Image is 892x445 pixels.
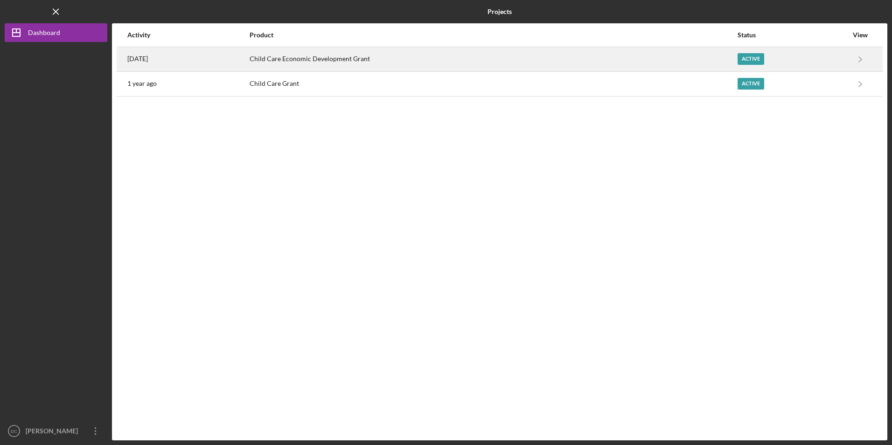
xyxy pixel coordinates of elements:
[250,48,737,71] div: Child Care Economic Development Grant
[23,422,84,443] div: [PERSON_NAME]
[738,53,764,65] div: Active
[127,31,249,39] div: Activity
[5,23,107,42] button: Dashboard
[250,72,737,96] div: Child Care Grant
[11,429,17,434] text: DC
[738,78,764,90] div: Active
[488,8,512,15] b: Projects
[5,422,107,440] button: DC[PERSON_NAME]
[250,31,737,39] div: Product
[127,80,157,87] time: 2024-03-26 19:28
[28,23,60,44] div: Dashboard
[849,31,872,39] div: View
[738,31,848,39] div: Status
[127,55,148,63] time: 2025-06-23 22:17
